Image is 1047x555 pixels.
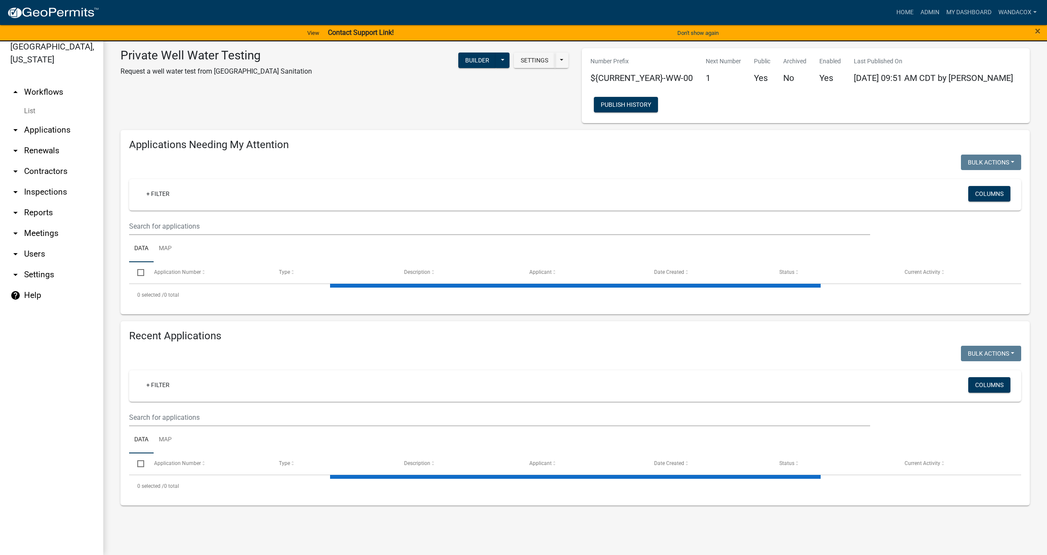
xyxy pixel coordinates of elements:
a: View [304,26,323,40]
datatable-header-cell: Application Number [145,262,271,283]
button: Builder [458,53,496,68]
datatable-header-cell: Date Created [646,453,771,474]
h5: ${CURRENT_YEAR}-WW-00 [590,73,693,83]
i: arrow_drop_down [10,166,21,177]
a: Map [154,235,177,263]
h5: Yes [754,73,770,83]
span: Application Number [154,269,201,275]
a: Map [154,426,177,454]
h5: No [783,73,806,83]
button: Don't show again [674,26,722,40]
datatable-header-cell: Status [771,453,896,474]
datatable-header-cell: Application Number [145,453,271,474]
datatable-header-cell: Date Created [646,262,771,283]
wm-modal-confirm: Workflow Publish History [594,102,658,109]
button: Settings [514,53,555,68]
button: Bulk Actions [961,346,1021,361]
h4: Recent Applications [129,330,1021,342]
i: arrow_drop_down [10,187,21,197]
span: Current Activity [905,460,940,466]
span: Applicant [529,269,552,275]
i: help [10,290,21,301]
span: Current Activity [905,269,940,275]
button: Close [1035,26,1041,36]
i: arrow_drop_down [10,146,21,156]
p: Next Number [706,57,741,66]
span: Date Created [654,269,684,275]
p: Public [754,57,770,66]
span: 0 selected / [137,483,164,489]
a: Data [129,426,154,454]
datatable-header-cell: Description [396,453,521,474]
span: [DATE] 09:51 AM CDT by [PERSON_NAME] [854,73,1013,83]
datatable-header-cell: Applicant [521,453,646,474]
datatable-header-cell: Current Activity [896,453,1021,474]
i: arrow_drop_down [10,208,21,218]
span: Description [404,460,430,466]
p: Enabled [819,57,841,66]
a: Admin [917,4,943,21]
a: WandaCox [995,4,1040,21]
i: arrow_drop_down [10,125,21,135]
datatable-header-cell: Status [771,262,896,283]
span: Date Created [654,460,684,466]
span: Applicant [529,460,552,466]
p: Number Prefix [590,57,693,66]
a: My Dashboard [943,4,995,21]
h4: Applications Needing My Attention [129,139,1021,151]
span: Application Number [154,460,201,466]
datatable-header-cell: Current Activity [896,262,1021,283]
span: Type [279,269,290,275]
span: 0 selected / [137,292,164,298]
strong: Contact Support Link! [328,28,394,37]
datatable-header-cell: Type [271,262,396,283]
datatable-header-cell: Description [396,262,521,283]
div: 0 total [129,475,1021,497]
span: × [1035,25,1041,37]
button: Bulk Actions [961,155,1021,170]
a: Home [893,4,917,21]
button: Columns [968,186,1010,202]
i: arrow_drop_down [10,228,21,239]
a: + Filter [139,377,176,393]
button: Columns [968,377,1010,393]
h3: Private Well Water Testing [120,48,312,63]
datatable-header-cell: Type [271,453,396,474]
a: + Filter [139,186,176,202]
p: Last Published On [854,57,1013,66]
span: Type [279,460,290,466]
button: Publish History [594,97,658,112]
span: Status [779,269,794,275]
datatable-header-cell: Select [129,453,145,474]
input: Search for applications [129,217,870,235]
i: arrow_drop_down [10,249,21,259]
i: arrow_drop_down [10,270,21,280]
div: 0 total [129,284,1021,306]
span: Status [779,460,794,466]
h5: 1 [706,73,741,83]
i: arrow_drop_up [10,87,21,97]
datatable-header-cell: Applicant [521,262,646,283]
datatable-header-cell: Select [129,262,145,283]
span: Description [404,269,430,275]
a: Data [129,235,154,263]
p: Request a well water test from [GEOGRAPHIC_DATA] Sanitation [120,66,312,77]
p: Archived [783,57,806,66]
input: Search for applications [129,409,870,426]
h5: Yes [819,73,841,83]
